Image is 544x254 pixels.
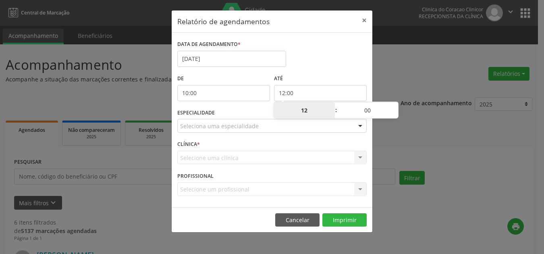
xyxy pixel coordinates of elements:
[177,51,286,67] input: Selecione uma data ou intervalo
[335,102,337,118] span: :
[177,38,241,51] label: DATA DE AGENDAMENTO
[274,102,335,119] input: Hour
[177,170,214,182] label: PROFISSIONAL
[177,16,270,27] h5: Relatório de agendamentos
[177,85,270,101] input: Selecione o horário inicial
[322,213,367,227] button: Imprimir
[177,107,215,119] label: ESPECIALIDADE
[275,213,320,227] button: Cancelar
[274,73,367,85] label: ATÉ
[356,10,372,30] button: Close
[180,122,259,130] span: Seleciona uma especialidade
[337,102,398,119] input: Minute
[177,73,270,85] label: De
[274,85,367,101] input: Selecione o horário final
[177,138,200,151] label: CLÍNICA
